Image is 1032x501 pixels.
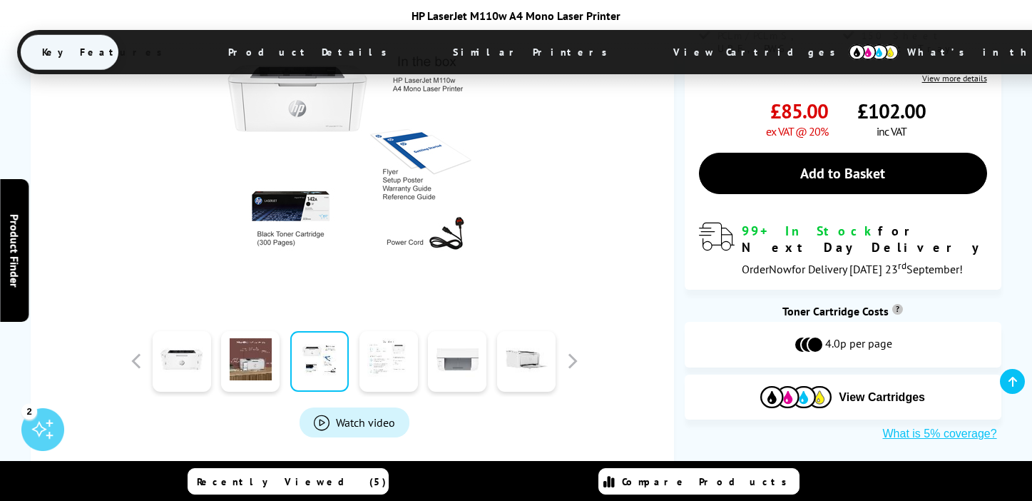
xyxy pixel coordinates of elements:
[770,98,828,124] span: £85.00
[699,223,987,275] div: modal_delivery
[760,386,832,408] img: Cartridges
[742,223,878,239] span: 99+ In Stock
[825,336,892,353] span: 4.0p per page
[431,35,636,69] span: Similar Printers
[7,214,21,288] span: Product Finder
[685,304,1001,318] div: Toner Cartridge Costs
[207,35,416,69] span: Product Details
[879,427,1001,441] button: What is 5% coverage?
[877,124,906,138] span: inc VAT
[21,35,191,69] span: Key Features
[598,468,799,495] a: Compare Products
[695,385,991,409] button: View Cartridges
[622,475,795,488] span: Compare Products
[839,391,925,404] span: View Cartridges
[742,223,987,255] div: for Next Day Delivery
[300,408,409,437] a: Product_All_Videos
[898,259,906,272] sup: rd
[892,304,903,315] sup: Cost per page
[197,475,387,488] span: Recently Viewed (5)
[857,98,926,124] span: £102.00
[766,124,828,138] span: ex VAT @ 20%
[699,153,987,194] a: Add to Basket
[215,17,494,297] img: HP LaserJet M110w Thumbnail
[336,415,395,430] span: Watch video
[742,262,963,276] span: Order for Delivery [DATE] 23 September!
[21,403,37,419] div: 2
[652,34,870,71] span: View Cartridges
[849,44,899,60] img: cmyk-icon.svg
[769,262,792,276] span: Now
[17,9,1016,23] div: HP LaserJet M110w A4 Mono Laser Printer
[188,468,389,495] a: Recently Viewed (5)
